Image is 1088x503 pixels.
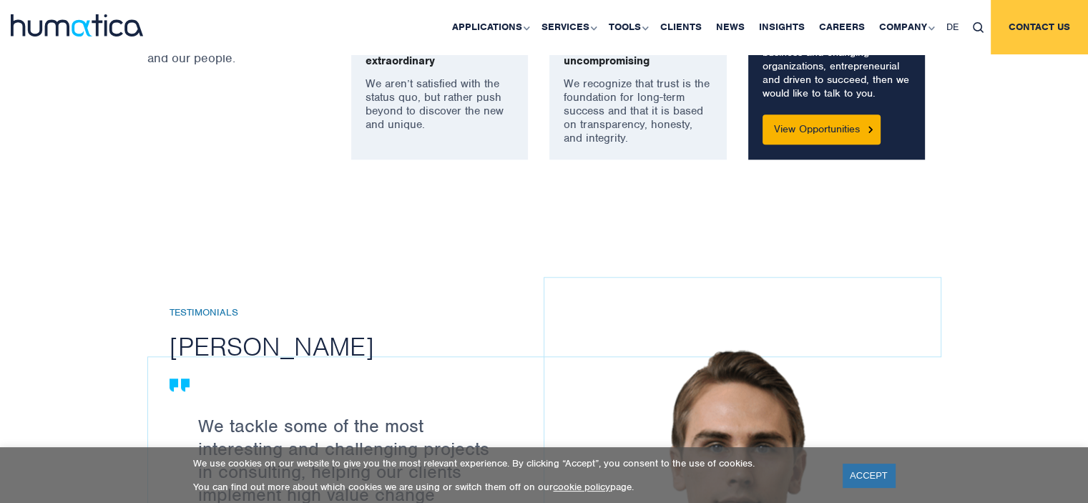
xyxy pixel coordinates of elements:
[193,481,825,493] p: You can find out more about which cookies we are using or switch them off on our page.
[946,21,959,33] span: DE
[170,307,565,319] h6: Testimonials
[366,77,514,132] p: We aren’t satisfied with the status quo, but rather push beyond to discover the new and unique.
[553,481,610,493] a: cookie policy
[973,22,984,33] img: search_icon
[763,32,911,100] p: If you are passionate about business and changing organizations, entrepreneurial and driven to su...
[11,14,143,36] img: logo
[564,41,712,68] p: Our is uncompromising
[193,457,825,469] p: We use cookies on our website to give you the most relevant experience. By clicking “Accept”, you...
[763,114,881,145] a: View Opportunities
[843,464,895,487] a: ACCEPT
[366,41,514,68] p: Our is extraordinary
[170,330,565,363] h2: [PERSON_NAME]
[564,77,712,145] p: We recognize that trust is the foundation for long-term success and that it is based on transpare...
[868,126,873,132] img: Button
